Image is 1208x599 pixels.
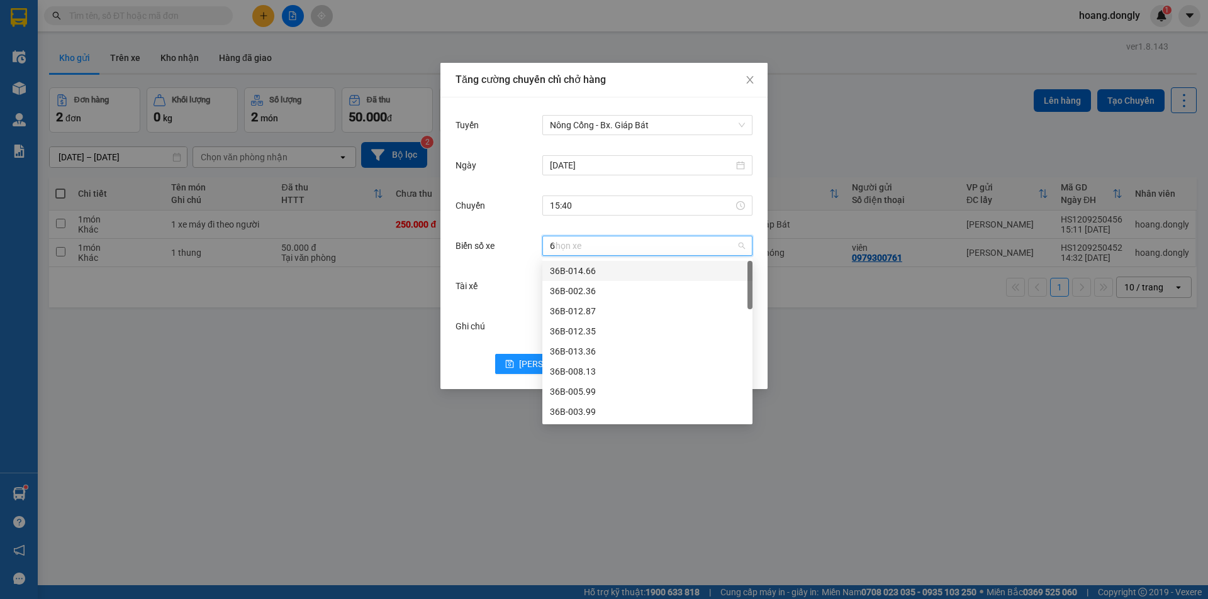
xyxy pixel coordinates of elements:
[550,385,745,398] div: 36B-005.99
[62,53,103,67] span: SĐT XE
[550,284,745,298] div: 36B-002.36
[550,264,745,278] div: 36B-014.66
[456,120,485,130] label: Tuyến
[550,304,745,318] div: 36B-012.87
[550,365,745,378] div: 36B-008.13
[542,301,752,321] div: 36B-012.87
[41,10,127,51] strong: CHUYỂN PHÁT NHANH ĐÔNG LÝ
[505,360,514,370] span: save
[550,199,734,212] input: Chuyến
[550,405,745,419] div: 36B-003.99
[456,281,484,291] label: Tài xế
[550,236,736,255] input: Biển số xe
[542,281,752,301] div: 36B-002.36
[550,116,745,135] span: Nông Cống - Bx. Giáp Bát
[133,51,208,64] span: HS1209250456
[542,341,752,361] div: 36B-013.36
[456,241,501,251] label: Biển số xe
[50,69,118,96] strong: PHIẾU BIÊN NHẬN
[542,382,752,402] div: 36B-005.99
[732,63,768,98] button: Close
[550,158,734,172] input: Ngày
[550,324,745,338] div: 36B-012.35
[456,321,491,331] label: Ghi chú
[542,361,752,382] div: 36B-008.13
[456,160,483,170] label: Ngày
[456,73,752,87] div: Tăng cường chuyến chỉ chở hàng
[745,75,755,85] span: close
[550,344,745,358] div: 36B-013.36
[542,402,752,422] div: 36B-003.99
[542,321,752,341] div: 36B-012.35
[456,201,491,211] label: Chuyến
[6,36,34,80] img: logo
[542,261,752,281] div: 36B-014.66
[519,357,586,371] span: [PERSON_NAME]
[495,354,596,374] button: save[PERSON_NAME]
